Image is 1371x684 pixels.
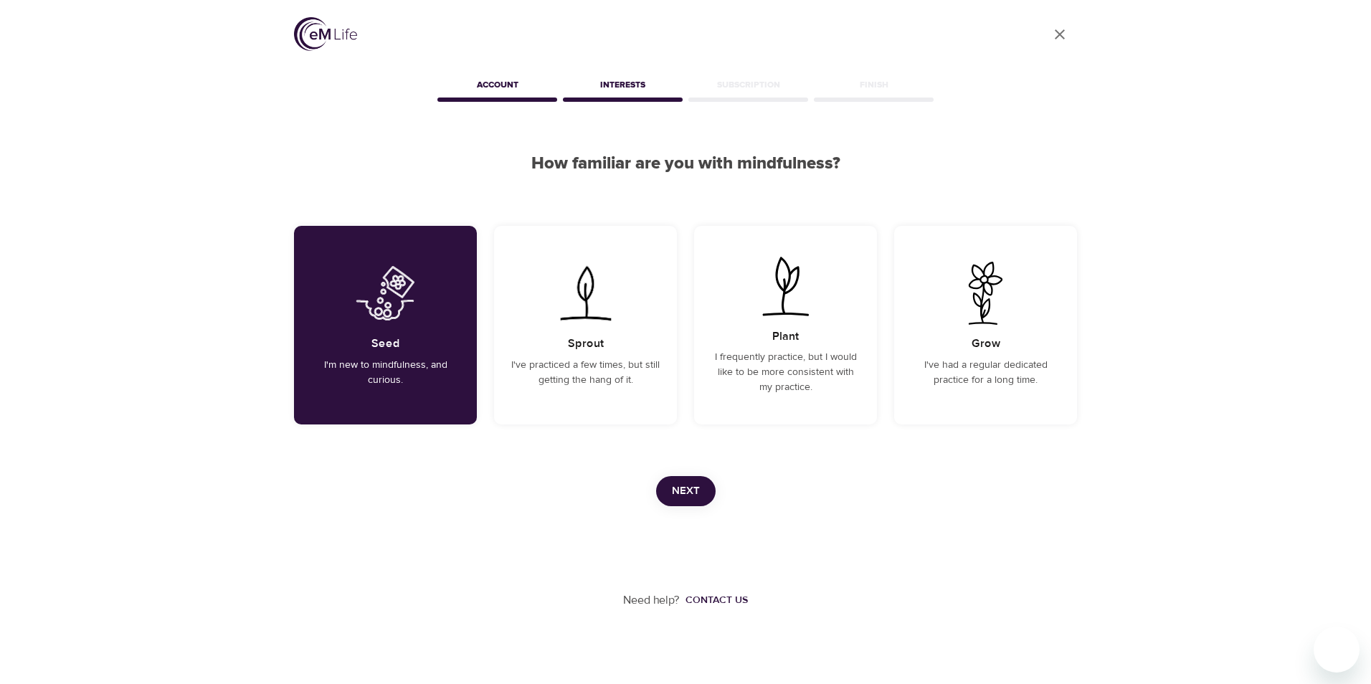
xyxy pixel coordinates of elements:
[311,358,460,388] p: I'm new to mindfulness, and curious.
[972,336,1000,351] h5: Grow
[623,592,680,609] p: Need help?
[894,226,1077,424] div: I've had a regular dedicated practice for a long time.GrowI've had a regular dedicated practice f...
[749,255,822,318] img: I frequently practice, but I would like to be more consistent with my practice.
[511,358,660,388] p: I've practiced a few times, but still getting the hang of it.
[694,226,877,424] div: I frequently practice, but I would like to be more consistent with my practice.PlantI frequently ...
[680,593,748,607] a: Contact us
[494,226,677,424] div: I've practiced a few times, but still getting the hang of it.SproutI've practiced a few times, bu...
[349,262,422,325] img: I'm new to mindfulness, and curious.
[294,226,477,424] div: I'm new to mindfulness, and curious.SeedI'm new to mindfulness, and curious.
[711,350,860,395] p: I frequently practice, but I would like to be more consistent with my practice.
[772,329,799,344] h5: Plant
[568,336,604,351] h5: Sprout
[672,482,700,500] span: Next
[1314,627,1360,673] iframe: Button to launch messaging window
[294,153,1077,174] h2: How familiar are you with mindfulness?
[294,17,357,51] img: logo
[949,262,1022,325] img: I've had a regular dedicated practice for a long time.
[1043,17,1077,52] a: close
[371,336,400,351] h5: Seed
[549,262,622,325] img: I've practiced a few times, but still getting the hang of it.
[911,358,1060,388] p: I've had a regular dedicated practice for a long time.
[685,593,748,607] div: Contact us
[656,476,716,506] button: Next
